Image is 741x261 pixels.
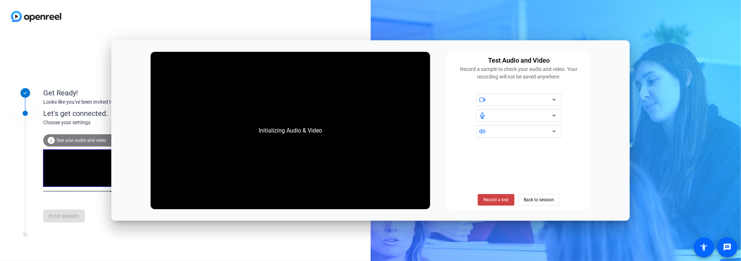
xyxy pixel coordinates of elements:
div: Choose your settings [43,119,202,126]
span: Back to session [524,193,554,207]
button: Back to session [518,194,560,206]
div: Looks like you've been invited to join [43,98,187,106]
span: Test your audio and video [56,138,106,143]
button: Record a test [478,194,514,206]
div: Test Audio and Video [488,55,550,66]
div: Let's get connected. [43,108,202,119]
div: Initializing Audio & Video [251,119,329,142]
div: Record a sample to check your audio and video. Your recording will not be saved anywhere. [451,66,586,81]
mat-icon: message [723,243,732,252]
mat-icon: info [47,136,55,145]
div: Get Ready! [43,87,187,98]
mat-icon: accessibility [700,243,708,252]
span: Record a test [483,197,509,203]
